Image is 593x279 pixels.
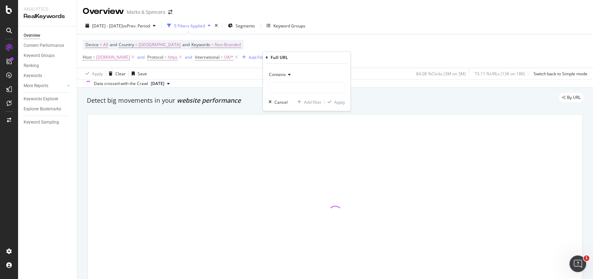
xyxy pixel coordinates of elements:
[83,68,103,79] button: Apply
[164,20,213,31] button: 5 Filters Applied
[151,81,164,87] span: 2024 Sep. 21st
[135,42,138,48] span: =
[127,9,165,16] div: Marks & Spencers
[85,42,99,48] span: Device
[96,52,130,62] span: [DOMAIN_NAME]
[559,93,583,102] div: legacy label
[24,12,71,20] div: RealKeywords
[147,54,163,60] span: Protocol
[138,71,147,77] div: Save
[24,105,61,113] div: Explorer Bookmarks
[83,20,158,31] button: [DATE] - [DATE]vsPrev. Period
[83,54,92,60] span: Host
[92,71,103,77] div: Apply
[264,20,308,31] button: Keyword Groups
[24,32,40,39] div: Overview
[221,54,223,60] span: =
[531,68,587,79] button: Switch back to Simple mode
[24,32,72,39] a: Overview
[115,71,126,77] div: Clear
[475,71,525,77] div: 73.11 % URLs ( 13K on 18K )
[106,68,126,79] button: Clear
[567,95,580,100] span: By URL
[195,54,220,60] span: International
[213,22,219,29] div: times
[236,23,255,29] span: Segments
[139,40,181,50] span: [GEOGRAPHIC_DATA]
[569,255,586,272] iframe: Intercom live chat
[24,95,72,103] a: Keywords Explorer
[168,10,172,15] div: arrow-right-arrow-left
[137,54,145,60] button: and
[94,81,148,87] div: Data crossed with the Crawl
[24,105,72,113] a: Explorer Bookmarks
[168,52,178,62] span: https
[24,42,64,49] div: Content Performance
[24,42,72,49] a: Content Performance
[123,23,150,29] span: vs Prev. Period
[24,52,72,59] a: Keyword Groups
[273,23,305,29] div: Keyword Groups
[24,62,39,69] div: Ranking
[24,119,59,126] div: Keyword Sampling
[304,99,322,105] div: Add filter
[100,42,102,48] span: =
[110,42,117,48] span: and
[534,71,587,77] div: Switch back to Simple mode
[164,54,167,60] span: =
[249,54,267,60] div: Add Filter
[271,54,288,60] div: Full URL
[174,23,205,29] div: 5 Filters Applied
[148,79,173,88] button: [DATE]
[584,255,589,261] span: 1
[24,95,58,103] div: Keywords Explorer
[129,68,147,79] button: Save
[24,52,55,59] div: Keyword Groups
[325,99,345,105] button: Apply
[24,82,65,90] a: More Reports
[182,42,190,48] span: and
[92,23,123,29] span: [DATE] - [DATE]
[83,6,124,17] div: Overview
[93,54,95,60] span: =
[24,119,72,126] a: Keyword Sampling
[295,99,322,105] button: Add filter
[24,82,48,90] div: More Reports
[119,42,134,48] span: Country
[225,20,258,31] button: Segments
[211,42,214,48] span: =
[24,72,72,79] a: Keywords
[24,62,72,69] a: Ranking
[185,54,192,60] button: and
[334,99,345,105] div: Apply
[191,42,210,48] span: Keywords
[24,6,71,12] div: Analytics
[266,99,288,105] button: Cancel
[103,40,108,50] span: All
[416,71,466,77] div: 84.08 % Clicks ( 3M on 3M )
[215,40,241,50] span: Non-Branded
[269,72,286,78] span: Contains
[274,99,288,105] div: Cancel
[239,53,267,61] button: Add Filter
[24,72,42,79] div: Keywords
